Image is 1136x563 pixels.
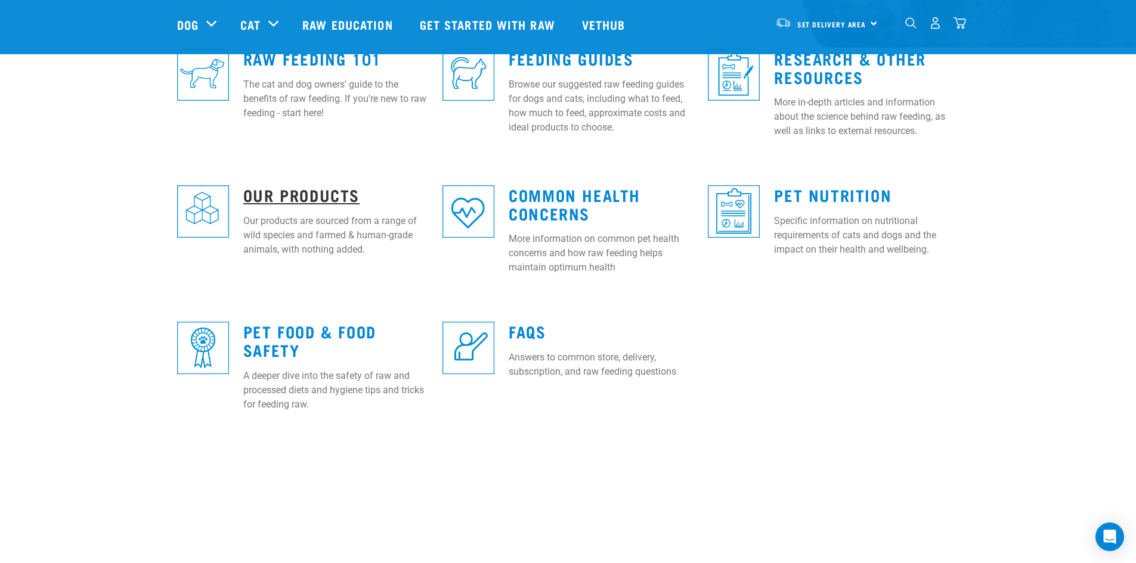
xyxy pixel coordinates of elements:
[442,49,494,101] img: re-icons-cat2-sq-blue.png
[929,17,942,29] img: user.png
[243,214,428,257] p: Our products are sourced from a range of wild species and farmed & human-grade animals, with noth...
[509,232,694,275] p: More information on common pet health concerns and how raw feeding helps maintain optimum health
[177,49,229,101] img: re-icons-dog3-sq-blue.png
[243,369,428,412] p: A deeper dive into the safety of raw and processed diets and hygiene tips and tricks for feeding ...
[442,185,494,237] img: re-icons-heart-sq-blue.png
[774,54,926,81] a: Research & Other Resources
[243,326,376,354] a: Pet Food & Food Safety
[177,185,229,237] img: re-icons-cubes2-sq-blue.png
[509,350,694,379] p: Answers to common store, delivery, subscription, and raw feeding questions
[774,214,959,257] p: Specific information on nutritional requirements of cats and dogs and the impact on their health ...
[509,77,694,135] p: Browse our suggested raw feeding guides for dogs and cats, including what to feed, how much to fe...
[708,185,760,237] img: re-icons-healthcheck3-sq-blue.png
[1095,522,1124,551] div: Open Intercom Messenger
[775,17,791,28] img: van-moving.png
[905,17,917,29] img: home-icon-1@2x.png
[177,322,229,374] img: re-icons-rosette-sq-blue.png
[797,22,866,26] span: Set Delivery Area
[243,190,360,199] a: Our Products
[509,54,633,63] a: Feeding Guides
[442,322,494,374] img: re-icons-faq-sq-blue.png
[509,190,640,217] a: Common Health Concerns
[954,17,966,29] img: home-icon@2x.png
[177,15,199,33] a: Dog
[774,190,892,199] a: Pet Nutrition
[774,95,959,138] p: More in-depth articles and information about the science behind raw feeding, as well as links to ...
[708,49,760,101] img: re-icons-healthcheck1-sq-blue.png
[243,77,428,120] p: The cat and dog owners' guide to the benefits of raw feeding. If you're new to raw feeding - star...
[408,1,570,48] a: Get started with Raw
[243,54,382,63] a: Raw Feeding 101
[570,1,640,48] a: Vethub
[240,15,261,33] a: Cat
[509,326,546,335] a: FAQs
[290,1,407,48] a: Raw Education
